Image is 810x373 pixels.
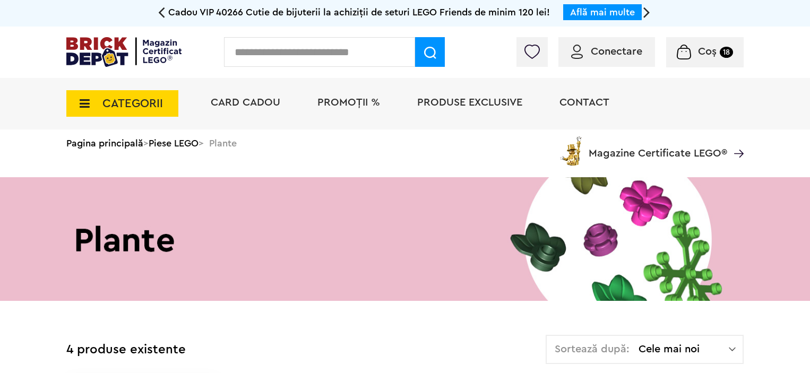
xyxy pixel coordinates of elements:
a: Magazine Certificate LEGO® [727,134,744,145]
span: Sortează după: [555,344,630,354]
a: Conectare [571,46,642,57]
span: Conectare [591,46,642,57]
a: Card Cadou [211,97,280,108]
span: Magazine Certificate LEGO® [589,134,727,159]
div: 4 produse existente [66,335,186,365]
a: PROMOȚII % [317,97,380,108]
span: Coș [698,46,717,57]
a: Produse exclusive [417,97,522,108]
span: Cele mai noi [639,344,729,354]
a: Află mai multe [570,7,635,17]
a: Contact [559,97,609,108]
small: 18 [720,47,733,58]
span: Cadou VIP 40266 Cutie de bijuterii la achiziții de seturi LEGO Friends de minim 120 lei! [168,7,550,17]
span: CATEGORII [102,98,163,109]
